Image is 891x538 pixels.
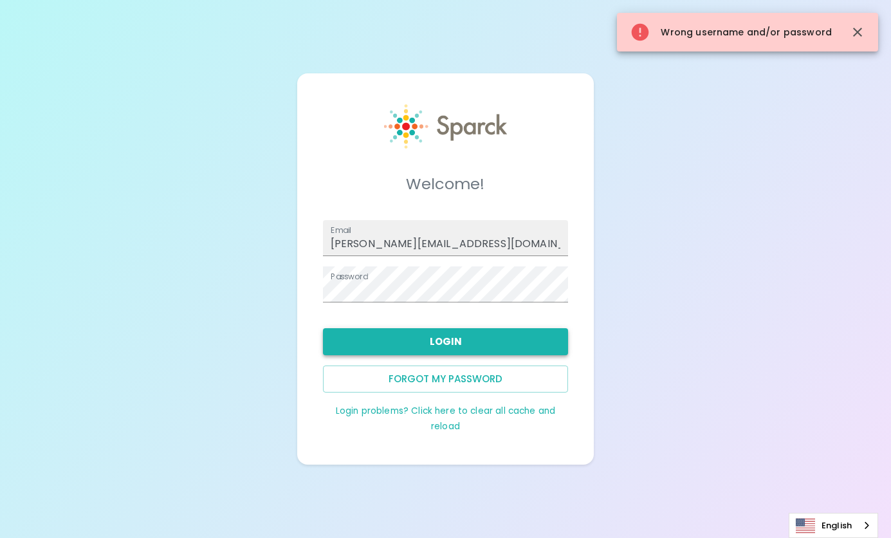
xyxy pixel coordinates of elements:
[331,225,351,236] label: Email
[789,513,878,538] aside: Language selected: English
[630,17,832,48] div: Wrong username and/or password
[323,328,569,355] button: Login
[789,514,877,537] a: English
[384,104,507,149] img: Sparck logo
[323,366,569,393] button: Forgot my password
[331,271,368,282] label: Password
[323,174,569,194] h5: Welcome!
[336,405,555,432] a: Login problems? Click here to clear all cache and reload
[789,513,878,538] div: Language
